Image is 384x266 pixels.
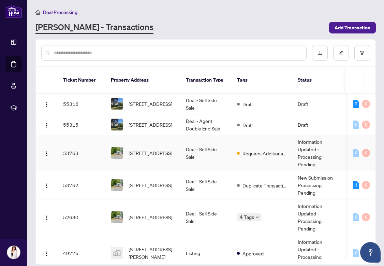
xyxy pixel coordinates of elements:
th: Ticket Number [58,67,105,94]
button: Add Transaction [329,22,376,33]
img: logo [5,5,22,18]
img: Logo [44,102,49,107]
button: download [312,45,328,61]
td: 55316 [58,94,105,114]
td: Draft [292,94,343,114]
div: 2 [353,100,359,108]
span: Add Transaction [335,22,370,33]
span: [STREET_ADDRESS] [129,121,172,128]
button: filter [354,45,370,61]
button: Open asap [360,242,381,263]
span: Deal Processing [43,9,77,15]
span: Duplicate Transaction [242,182,287,189]
td: Deal - Sell Side Sale [180,94,232,114]
button: Logo [41,248,52,258]
span: Draft [242,100,253,108]
span: filter [360,51,365,55]
span: [STREET_ADDRESS] [129,213,172,221]
img: thumbnail-img [111,147,123,159]
img: thumbnail-img [111,98,123,110]
td: Deal - Agent Double End Sale [180,114,232,135]
button: Logo [41,119,52,130]
div: 0 [353,121,359,129]
span: Requires Additional Docs [242,150,287,157]
td: 53762 [58,171,105,199]
td: Information Updated - Processing Pending [292,135,343,171]
td: New Submission - Processing Pending [292,171,343,199]
span: [STREET_ADDRESS][PERSON_NAME] [129,246,175,261]
span: download [317,51,322,55]
a: [PERSON_NAME] - Transactions [35,22,153,34]
div: 0 [362,213,370,221]
span: Approved [242,250,264,257]
td: 55315 [58,114,105,135]
button: Logo [41,212,52,223]
img: Logo [44,251,49,256]
button: Logo [41,180,52,191]
div: 0 [353,249,359,257]
button: edit [333,45,349,61]
span: home [35,10,40,15]
img: Logo [44,215,49,221]
span: [STREET_ADDRESS] [129,149,172,157]
img: Profile Icon [7,246,20,259]
span: [STREET_ADDRESS] [129,181,172,189]
th: Property Address [105,67,180,94]
img: Logo [44,123,49,128]
td: Deal - Sell Side Sale [180,135,232,171]
div: 0 [362,181,370,189]
img: thumbnail-img [111,211,123,223]
div: 1 [353,181,359,189]
div: 0 [353,149,359,157]
td: Deal - Sell Side Sale [180,199,232,235]
span: edit [339,51,343,55]
button: Logo [41,98,52,109]
img: Logo [44,151,49,156]
span: Draft [242,121,253,129]
td: 52630 [58,199,105,235]
th: Status [292,67,343,94]
th: Transaction Type [180,67,232,94]
td: Draft [292,114,343,135]
img: thumbnail-img [111,119,123,130]
th: Tags [232,67,292,94]
button: Logo [41,148,52,158]
td: Deal - Sell Side Sale [180,171,232,199]
td: 53763 [58,135,105,171]
div: 0 [353,213,359,221]
img: Logo [44,183,49,188]
div: 0 [362,100,370,108]
div: 0 [362,121,370,129]
span: 4 Tags [240,213,254,221]
td: Information Updated - Processing Pending [292,199,343,235]
span: [STREET_ADDRESS] [129,100,172,108]
img: thumbnail-img [111,179,123,191]
img: thumbnail-img [111,247,123,259]
span: down [255,215,259,219]
div: 0 [362,149,370,157]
